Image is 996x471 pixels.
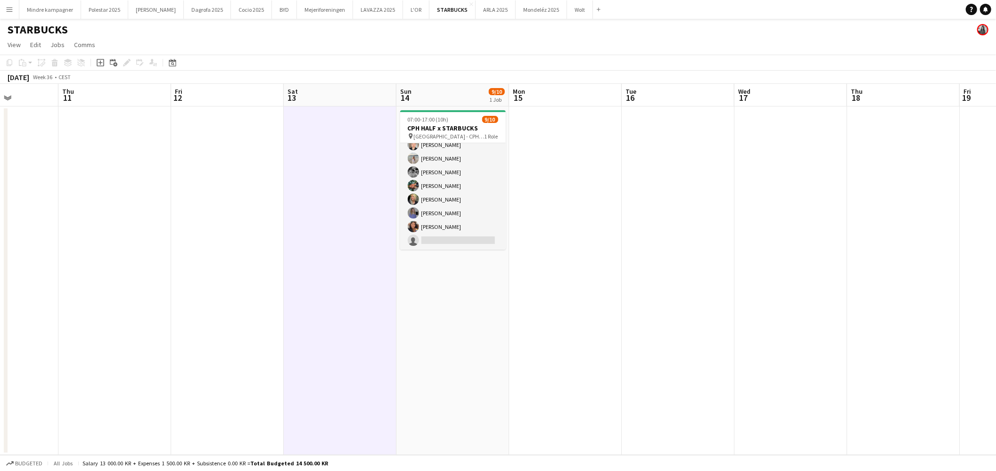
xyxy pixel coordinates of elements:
[26,39,45,51] a: Edit
[403,0,429,19] button: L'OR
[353,0,403,19] button: LAVAZZA 2025
[272,0,297,19] button: BYD
[82,460,328,467] div: Salary 13 000.00 KR + Expenses 1 500.00 KR + Subsistence 0.00 KR =
[567,0,593,19] button: Wolt
[476,0,516,19] button: ARLA 2025
[231,0,272,19] button: Cocio 2025
[8,41,21,49] span: View
[74,41,95,49] span: Comms
[429,0,476,19] button: STARBUCKS
[30,41,41,49] span: Edit
[128,0,184,19] button: [PERSON_NAME]
[15,460,42,467] span: Budgeted
[5,458,44,469] button: Budgeted
[516,0,567,19] button: Mondeléz 2025
[4,39,25,51] a: View
[19,0,81,19] button: Mindre kampagner
[250,460,328,467] span: Total Budgeted 14 500.00 KR
[50,41,65,49] span: Jobs
[58,73,71,81] div: CEST
[52,460,74,467] span: All jobs
[81,0,128,19] button: Polestar 2025
[297,0,353,19] button: Mejeriforeningen
[184,0,231,19] button: Dagrofa 2025
[47,39,68,51] a: Jobs
[8,23,68,37] h1: STARBUCKS
[31,73,55,81] span: Week 36
[8,73,29,82] div: [DATE]
[70,39,99,51] a: Comms
[977,24,988,35] app-user-avatar: Mia Tidemann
